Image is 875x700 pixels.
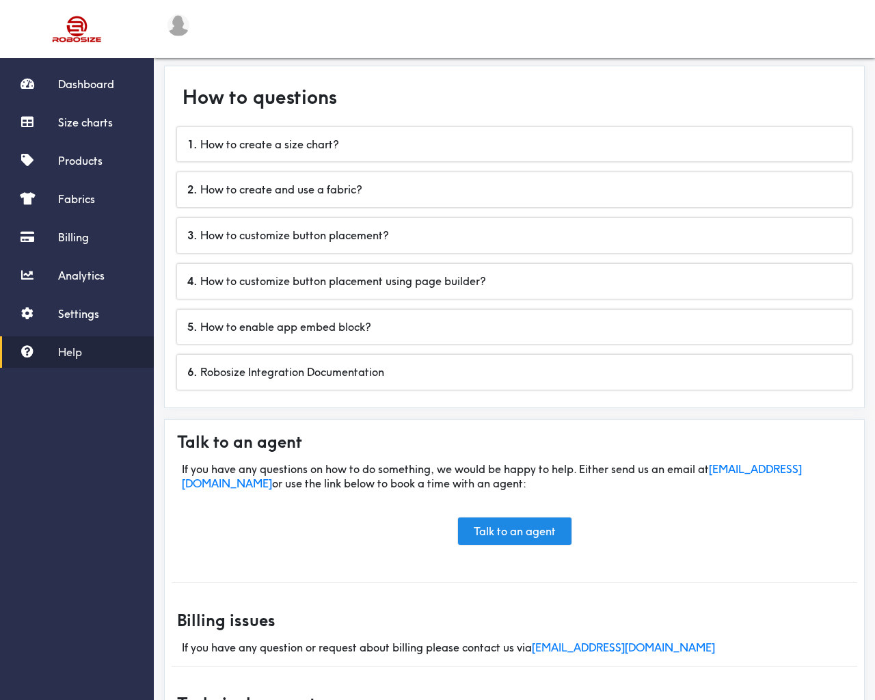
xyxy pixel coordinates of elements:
[187,320,198,334] b: 5 .
[182,462,802,490] a: [EMAIL_ADDRESS][DOMAIN_NAME]
[58,192,95,206] span: Fabrics
[172,427,857,457] div: Talk to an agent
[187,137,198,151] b: 1 .
[172,641,857,655] div: If you have any question or request about billing please contact us via
[532,641,715,654] a: [EMAIL_ADDRESS][DOMAIN_NAME]
[58,116,113,129] span: Size charts
[58,269,105,282] span: Analytics
[458,517,571,545] a: Talk to an agent
[26,10,129,48] img: Robosize
[177,355,852,390] div: Robosize Integration Documentation
[58,77,114,91] span: Dashboard
[177,218,852,253] div: How to customize button placement?
[58,230,89,244] span: Billing
[177,264,852,299] div: How to customize button placement using page builder?
[187,274,198,288] b: 4 .
[187,365,198,379] b: 6 .
[177,310,852,345] div: How to enable app embed block?
[172,594,857,635] div: Billing issues
[177,172,852,207] div: How to create and use a fabric?
[58,307,99,321] span: Settings
[58,154,103,167] span: Products
[187,183,198,196] b: 2 .
[172,462,857,571] div: If you have any questions on how to do something, we would be happy to help. Either send us an em...
[172,73,857,122] div: How to questions
[58,345,82,359] span: Help
[177,127,852,162] div: How to create a size chart?
[187,228,198,242] b: 3 .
